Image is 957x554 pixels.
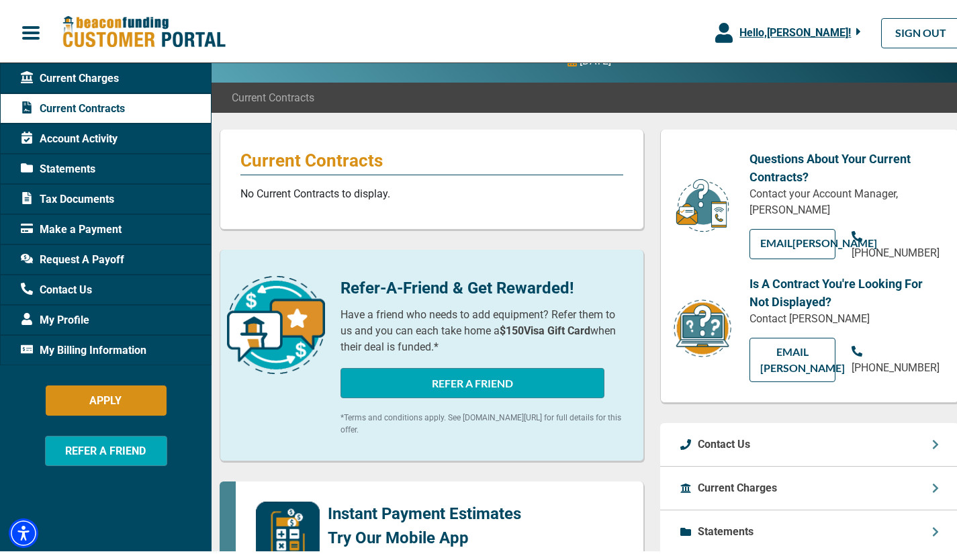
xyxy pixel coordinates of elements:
[232,87,314,103] span: Current Contracts
[21,249,124,265] span: Request A Payoff
[227,273,325,371] img: refer-a-friend-icon.png
[852,226,940,259] a: [PHONE_NUMBER]
[340,273,624,297] p: Refer-A-Friend & Get Rewarded!
[45,433,167,463] button: REFER A FRIEND
[21,310,89,326] span: My Profile
[62,13,226,47] img: Beacon Funding Customer Portal Logo
[21,98,125,114] span: Current Contracts
[340,365,604,396] button: REFER A FRIEND
[46,383,167,413] button: APPLY
[240,183,623,199] p: No Current Contracts to display.
[21,158,95,175] span: Statements
[21,219,122,235] span: Make a Payment
[340,409,624,433] p: *Terms and conditions apply. See [DOMAIN_NAME][URL] for full details for this offer.
[739,24,851,36] span: Hello, [PERSON_NAME] !
[328,499,521,523] p: Instant Payment Estimates
[340,304,624,353] p: Have a friend who needs to add equipment? Refer them to us and you can each take home a when thei...
[21,189,114,205] span: Tax Documents
[749,183,938,216] p: Contact your Account Manager, [PERSON_NAME]
[672,175,733,231] img: customer-service.png
[698,521,754,537] p: Statements
[672,295,733,357] img: contract-icon.png
[749,147,938,183] p: Questions About Your Current Contracts?
[328,523,521,547] p: Try Our Mobile App
[21,279,92,295] span: Contact Us
[9,516,38,545] div: Accessibility Menu
[852,341,940,373] a: [PHONE_NUMBER]
[749,272,938,308] p: Is A Contract You're Looking For Not Displayed?
[698,434,750,450] p: Contact Us
[21,68,119,84] span: Current Charges
[500,322,590,334] b: $150 Visa Gift Card
[749,308,938,324] p: Contact [PERSON_NAME]
[749,335,836,379] a: EMAIL [PERSON_NAME]
[852,359,940,371] span: [PHONE_NUMBER]
[240,147,623,169] p: Current Contracts
[852,244,940,257] span: [PHONE_NUMBER]
[21,128,118,144] span: Account Activity
[698,477,777,494] p: Current Charges
[749,226,836,257] a: EMAIL[PERSON_NAME]
[21,340,146,356] span: My Billing Information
